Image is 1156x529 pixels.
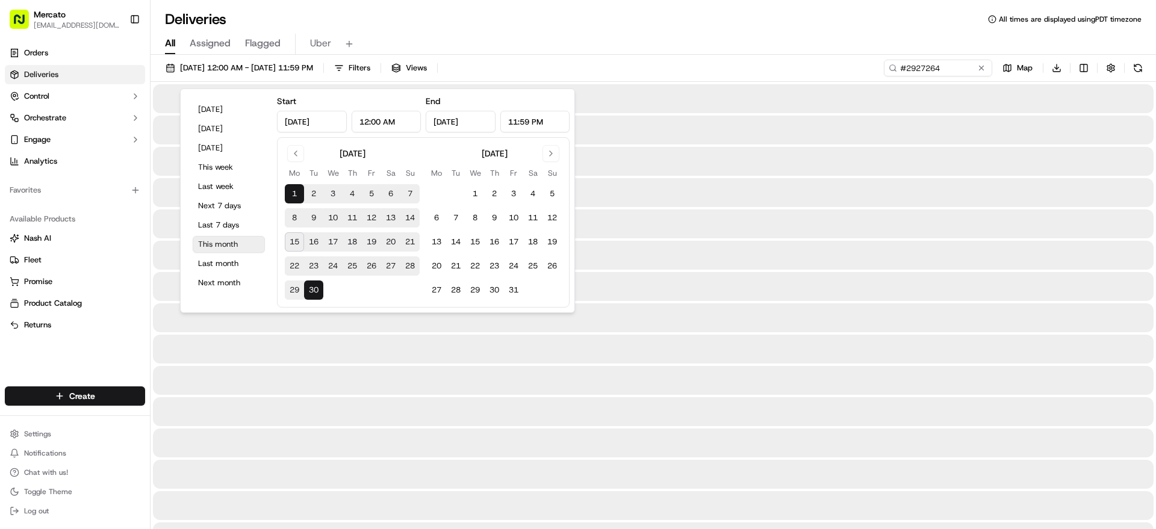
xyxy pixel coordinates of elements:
[114,303,193,315] span: API Documentation
[465,167,485,179] th: Wednesday
[5,425,145,442] button: Settings
[24,276,52,287] span: Promise
[482,147,508,159] div: [DATE]
[504,208,523,227] button: 10
[427,208,446,227] button: 6
[381,184,400,203] button: 6
[12,46,36,70] img: Nash
[1017,63,1033,73] span: Map
[120,333,146,342] span: Pylon
[304,280,323,300] button: 30
[485,232,504,252] button: 16
[304,208,323,227] button: 9
[165,10,226,29] h1: Deliveries
[323,256,343,276] button: 24
[180,63,313,73] span: [DATE] 12:00 AM - [DATE] 11:59 PM
[381,232,400,252] button: 20
[465,232,485,252] button: 15
[12,191,81,200] div: Past conversations
[485,280,504,300] button: 30
[542,256,562,276] button: 26
[400,184,420,203] button: 7
[24,506,49,516] span: Log out
[193,120,265,137] button: [DATE]
[5,294,145,313] button: Product Catalog
[427,280,446,300] button: 27
[10,320,140,330] a: Returns
[5,152,145,171] a: Analytics
[5,5,125,34] button: Mercato[EMAIL_ADDRESS][DOMAIN_NAME]
[24,69,58,80] span: Deliveries
[304,184,323,203] button: 2
[323,232,343,252] button: 17
[285,232,304,252] button: 15
[426,111,496,132] input: Date
[362,232,381,252] button: 19
[24,221,34,231] img: 1736555255976-a54dd68f-1ca7-489b-9aae-adbdc363a1c4
[190,36,231,51] span: Assigned
[24,134,51,145] span: Engage
[10,233,140,244] a: Nash AI
[446,208,465,227] button: 7
[304,232,323,252] button: 16
[465,256,485,276] button: 22
[427,256,446,276] button: 20
[542,232,562,252] button: 19
[340,147,365,159] div: [DATE]
[5,483,145,500] button: Toggle Theme
[343,167,362,179] th: Thursday
[999,14,1142,24] span: All times are displayed using PDT timezone
[446,256,465,276] button: 21
[46,253,71,263] span: [DATE]
[485,208,504,227] button: 9
[5,130,145,149] button: Engage
[542,145,559,162] button: Go to next month
[5,65,145,84] a: Deliveries
[427,232,446,252] button: 13
[205,153,219,167] button: Start new chat
[5,445,145,462] button: Notifications
[24,233,51,244] span: Nash AI
[485,167,504,179] th: Thursday
[24,320,51,330] span: Returns
[362,184,381,203] button: 5
[85,332,146,342] a: Powered byPylon
[5,386,145,406] button: Create
[285,167,304,179] th: Monday
[37,221,128,230] span: Wisdom [PERSON_NAME]
[5,503,145,519] button: Log out
[97,299,198,320] a: 💻API Documentation
[34,20,120,30] button: [EMAIL_ADDRESS][DOMAIN_NAME]
[352,111,421,132] input: Time
[310,36,331,51] span: Uber
[343,256,362,276] button: 25
[245,36,281,51] span: Flagged
[24,487,72,497] span: Toggle Theme
[426,96,440,107] label: End
[523,184,542,203] button: 4
[504,280,523,300] button: 31
[165,36,175,51] span: All
[31,112,217,125] input: Got a question? Start typing here...
[34,8,66,20] span: Mercato
[102,305,111,314] div: 💻
[69,390,95,402] span: Create
[10,255,140,265] a: Fleet
[343,232,362,252] button: 18
[24,156,57,167] span: Analytics
[400,232,420,252] button: 21
[54,161,166,171] div: We're available if you need us!
[343,184,362,203] button: 4
[193,197,265,214] button: Next 7 days
[5,209,145,229] div: Available Products
[400,256,420,276] button: 28
[542,208,562,227] button: 12
[485,256,504,276] button: 23
[7,299,97,320] a: 📗Knowledge Base
[5,181,145,200] div: Favorites
[381,208,400,227] button: 13
[25,149,47,171] img: 8571987876998_91fb9ceb93ad5c398215_72.jpg
[523,167,542,179] th: Saturday
[137,221,162,230] span: [DATE]
[12,149,34,171] img: 1736555255976-a54dd68f-1ca7-489b-9aae-adbdc363a1c4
